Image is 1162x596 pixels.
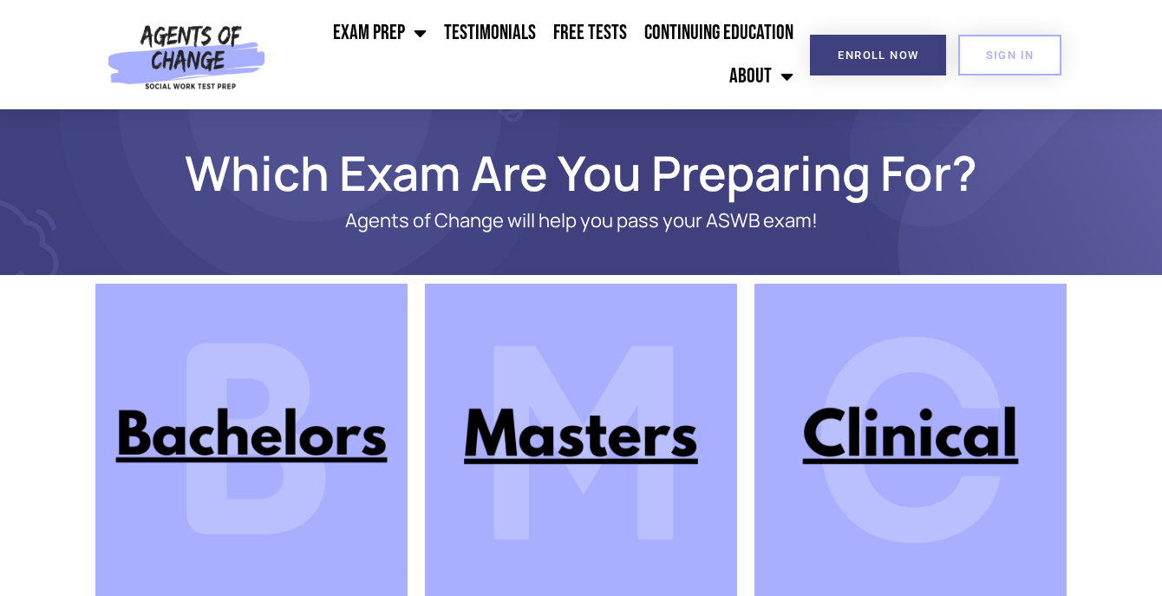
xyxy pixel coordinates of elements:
[958,35,1062,75] a: SIGN IN
[324,11,435,55] a: Exam Prep
[273,11,802,98] nav: Menu
[156,210,1006,232] p: Agents of Change will help you pass your ASWB exam!
[435,11,545,55] a: Testimonials
[636,11,802,55] a: Continuing Education
[810,35,946,75] a: Enroll Now
[986,49,1035,61] span: SIGN IN
[87,153,1075,193] h1: Which Exam Are You Preparing For?
[838,49,918,61] span: Enroll Now
[721,55,802,98] a: About
[545,11,636,55] a: Free Tests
